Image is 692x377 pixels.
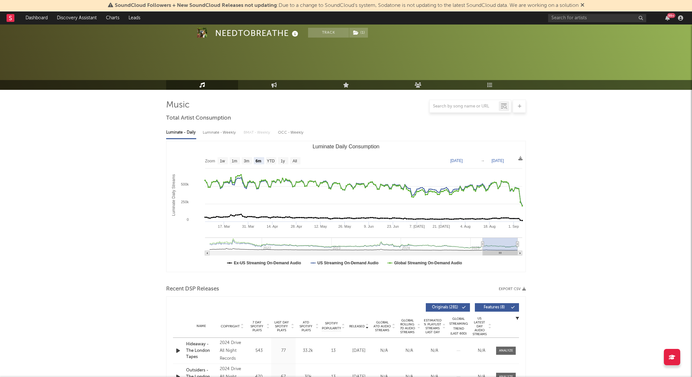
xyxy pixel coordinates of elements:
[186,324,216,329] div: Name
[232,159,237,163] text: 1m
[218,224,230,228] text: 17. Mar
[248,348,269,354] div: 543
[313,144,380,149] text: Luminate Daily Consumption
[349,324,365,328] span: Released
[580,3,584,8] span: Dismiss
[548,14,646,22] input: Search for artists
[205,159,215,163] text: Zoom
[348,348,370,354] div: [DATE]
[281,159,285,163] text: 1y
[186,341,216,360] a: Hideaway - The London Tapes
[291,224,302,228] text: 28. Apr
[166,114,231,122] span: Total Artist Consumption
[308,28,349,38] button: Track
[349,28,368,38] button: (1)
[242,224,254,228] text: 31. Mar
[398,319,416,334] span: Global Rolling 7D Audio Streams
[181,200,189,204] text: 250k
[349,28,368,38] span: ( 1 )
[338,224,351,228] text: 26. May
[244,159,250,163] text: 3m
[424,348,445,354] div: N/A
[171,174,176,216] text: Luminate Daily Streams
[166,285,219,293] span: Recent DSP Releases
[364,224,374,228] text: 9. Jun
[267,224,278,228] text: 14. Apr
[181,182,189,186] text: 500k
[273,348,294,354] div: 77
[492,158,504,163] text: [DATE]
[215,28,300,39] div: NEEDTOBREATHE
[297,320,315,332] span: ATD Spotify Plays
[472,348,491,354] div: N/A
[472,317,487,336] span: US Latest Day Audio Streams
[220,339,245,363] div: 2024 Drive All Night Records
[481,158,485,163] text: →
[665,15,670,21] button: 99+
[460,224,470,228] text: 4. Aug
[430,305,460,309] span: Originals ( 281 )
[394,261,462,265] text: Global Streaming On-Demand Audio
[273,320,290,332] span: Last Day Spotify Plays
[166,127,196,138] div: Luminate - Daily
[430,104,499,109] input: Search by song name or URL
[433,224,450,228] text: 21. [DATE]
[373,348,395,354] div: N/A
[483,224,495,228] text: 18. Aug
[409,224,425,228] text: 7. [DATE]
[424,319,441,334] span: Estimated % Playlist Streams Last Day
[398,348,420,354] div: N/A
[475,303,519,312] button: Features(8)
[124,11,145,25] a: Leads
[509,224,519,228] text: 1. Sep
[373,320,391,332] span: Global ATD Audio Streams
[293,159,297,163] text: All
[387,224,399,228] text: 23. Jun
[166,141,526,272] svg: Luminate Daily Consumption
[234,261,301,265] text: Ex-US Streaming On-Demand Audio
[248,320,266,332] span: 7 Day Spotify Plays
[115,3,579,8] span: : Due to a change to SoundCloud's system, Sodatone is not updating to the latest SoundCloud data....
[278,127,304,138] div: OCC - Weekly
[450,158,463,163] text: [DATE]
[322,348,345,354] div: 13
[21,11,52,25] a: Dashboard
[220,159,225,163] text: 1w
[221,324,240,328] span: Copyright
[101,11,124,25] a: Charts
[267,159,275,163] text: YTD
[449,317,468,336] div: Global Streaming Trend (Last 60D)
[203,127,237,138] div: Luminate - Weekly
[667,13,675,18] div: 99 +
[479,305,509,309] span: Features ( 8 )
[52,11,101,25] a: Discovery Assistant
[187,218,189,221] text: 0
[115,3,277,8] span: SoundCloud Followers + New SoundCloud Releases not updating
[314,224,327,228] text: 12. May
[499,287,526,291] button: Export CSV
[256,159,261,163] text: 6m
[322,321,341,331] span: Spotify Popularity
[297,348,319,354] div: 33.2k
[318,261,379,265] text: US Streaming On-Demand Audio
[426,303,470,312] button: Originals(281)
